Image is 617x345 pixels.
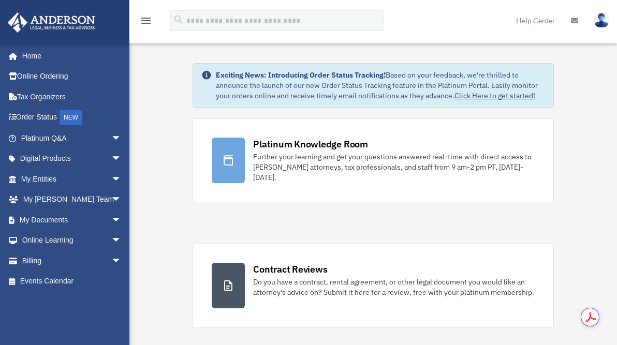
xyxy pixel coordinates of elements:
a: Platinum Knowledge Room Further your learning and get your questions answered real-time with dire... [193,118,554,202]
strong: Exciting News: Introducing Order Status Tracking! [216,70,386,80]
span: arrow_drop_down [111,209,132,231]
img: Anderson Advisors Platinum Portal [5,12,98,33]
div: Based on your feedback, we're thrilled to announce the launch of our new Order Status Tracking fe... [216,70,545,101]
a: Contract Reviews Do you have a contract, rental agreement, or other legal document you would like... [193,244,554,327]
a: menu [140,18,152,27]
div: Contract Reviews [253,263,327,276]
span: arrow_drop_down [111,250,132,272]
a: Platinum Q&Aarrow_drop_down [7,128,137,148]
a: Home [7,46,132,66]
a: Digital Productsarrow_drop_down [7,148,137,169]
span: arrow_drop_down [111,128,132,149]
a: Tax Organizers [7,86,137,107]
i: search [173,14,184,25]
span: arrow_drop_down [111,169,132,190]
a: Billingarrow_drop_down [7,250,137,271]
a: Order StatusNEW [7,107,137,128]
a: My Entitiesarrow_drop_down [7,169,137,189]
a: Online Ordering [7,66,137,87]
span: arrow_drop_down [111,148,132,170]
span: arrow_drop_down [111,189,132,211]
div: NEW [60,110,82,125]
span: arrow_drop_down [111,230,132,251]
a: My [PERSON_NAME] Teamarrow_drop_down [7,189,137,210]
div: Further your learning and get your questions answered real-time with direct access to [PERSON_NAM... [253,152,535,183]
a: Online Learningarrow_drop_down [7,230,137,251]
a: My Documentsarrow_drop_down [7,209,137,230]
a: Click Here to get started! [454,91,535,100]
div: Platinum Knowledge Room [253,138,368,151]
div: Do you have a contract, rental agreement, or other legal document you would like an attorney's ad... [253,277,535,297]
a: Events Calendar [7,271,137,292]
i: menu [140,14,152,27]
img: User Pic [594,13,609,28]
